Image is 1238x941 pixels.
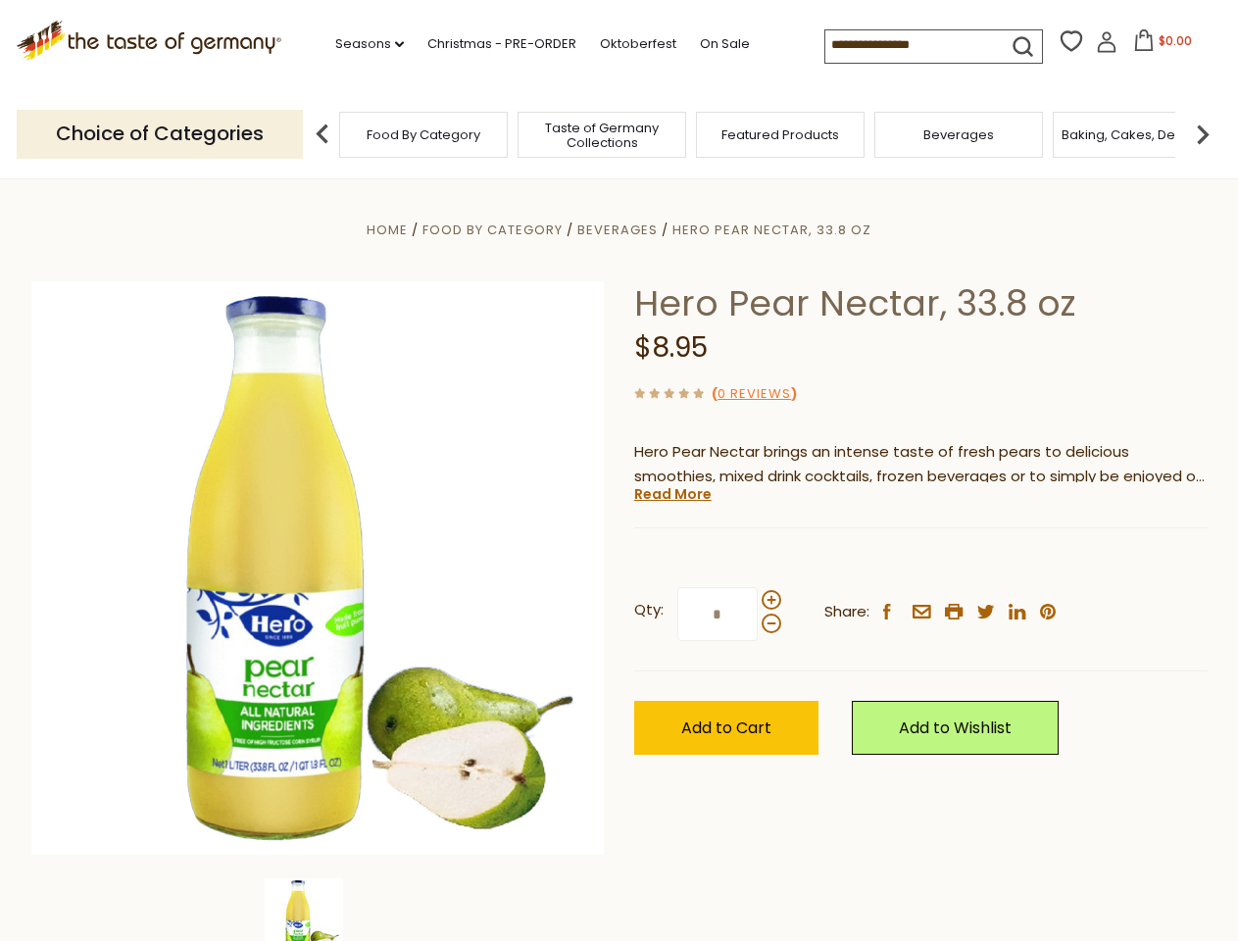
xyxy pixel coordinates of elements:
[1183,115,1222,154] img: next arrow
[1062,127,1213,142] a: Baking, Cakes, Desserts
[681,717,771,739] span: Add to Cart
[634,484,712,504] a: Read More
[367,127,480,142] a: Food By Category
[700,33,750,55] a: On Sale
[367,221,408,239] a: Home
[718,384,791,405] a: 0 Reviews
[335,33,404,55] a: Seasons
[721,127,839,142] a: Featured Products
[422,221,563,239] a: Food By Category
[923,127,994,142] a: Beverages
[303,115,342,154] img: previous arrow
[672,221,871,239] a: Hero Pear Nectar, 33.8 oz
[824,600,869,624] span: Share:
[634,701,818,755] button: Add to Cart
[634,281,1208,325] h1: Hero Pear Nectar, 33.8 oz
[634,440,1208,489] p: Hero Pear Nectar brings an intense taste of fresh pears to delicious smoothies, mixed drink cockt...
[634,598,664,622] strong: Qty:
[523,121,680,150] a: Taste of Germany Collections
[600,33,676,55] a: Oktoberfest
[31,281,605,855] img: Hero Pear Nectar, 33.8 oz
[427,33,576,55] a: Christmas - PRE-ORDER
[852,701,1059,755] a: Add to Wishlist
[712,384,797,403] span: ( )
[634,328,708,367] span: $8.95
[677,587,758,641] input: Qty:
[1159,32,1192,49] span: $0.00
[1121,29,1205,59] button: $0.00
[17,110,303,158] p: Choice of Categories
[577,221,658,239] a: Beverages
